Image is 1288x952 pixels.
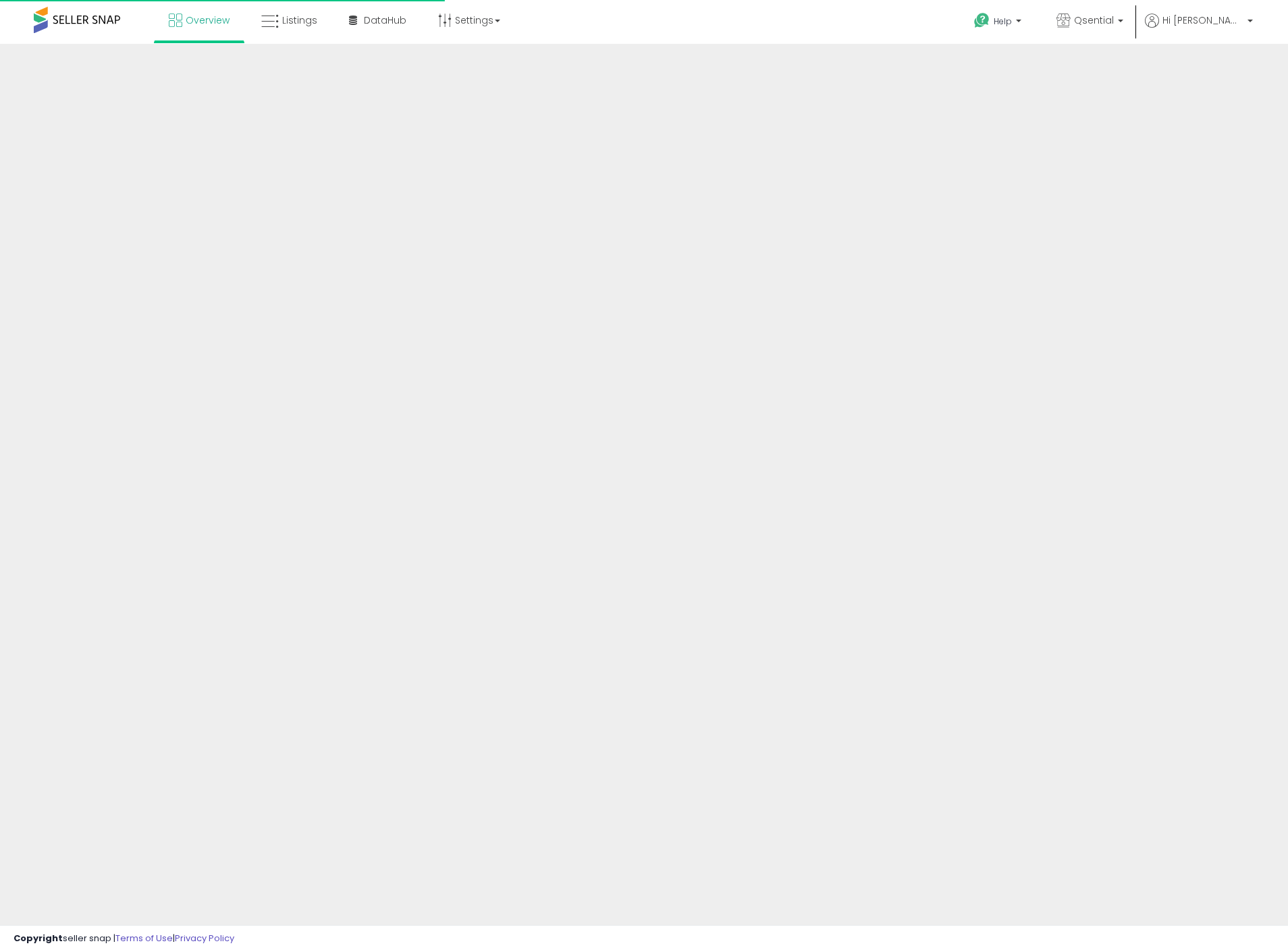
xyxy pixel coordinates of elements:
span: DataHub [364,13,406,27]
span: Help [994,16,1012,27]
a: Help [963,2,1035,44]
span: Hi [PERSON_NAME] [1162,13,1243,27]
i: Get Help [973,12,990,29]
span: Overview [186,13,230,27]
span: Qsential [1074,13,1114,27]
span: Listings [282,13,317,27]
a: Hi [PERSON_NAME] [1145,13,1253,44]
